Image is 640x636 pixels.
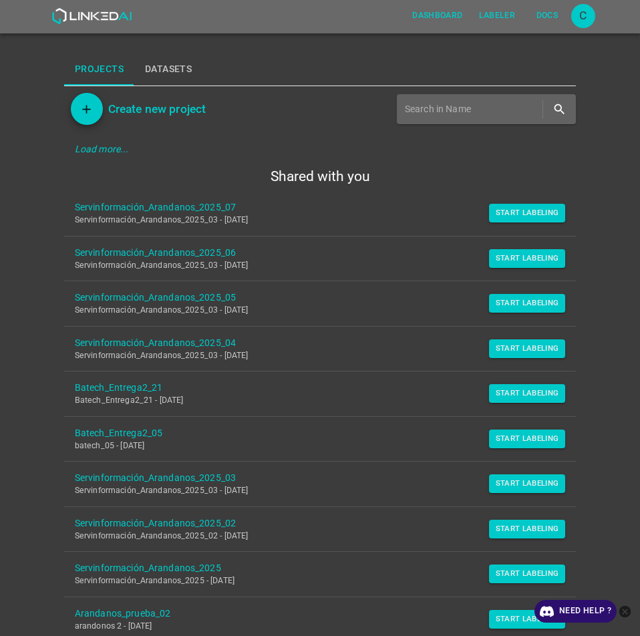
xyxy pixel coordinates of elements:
a: Need Help ? [534,600,617,623]
button: search [546,96,573,123]
p: Servinformación_Arandanos_2025_02 - [DATE] [75,530,544,542]
a: Batech_Entrega2_21 [75,381,544,395]
button: Docs [526,5,569,27]
a: Create new project [103,100,206,118]
p: Servinformación_Arandanos_2025 - [DATE] [75,575,544,587]
button: Start Labeling [489,610,566,629]
button: close-help [617,600,633,623]
button: Dashboard [407,5,468,27]
button: Start Labeling [489,384,566,403]
p: Batech_Entrega2_21 - [DATE] [75,395,544,407]
button: Start Labeling [489,294,566,313]
a: Servinformación_Arandanos_2025 [75,561,544,575]
div: C [571,4,595,28]
p: Servinformación_Arandanos_2025_03 - [DATE] [75,260,544,272]
a: Docs [523,2,571,29]
em: Load more... [75,144,129,154]
button: Start Labeling [489,520,566,538]
p: arandonos 2 - [DATE] [75,621,544,633]
a: Servinformación_Arandanos_2025_03 [75,471,544,485]
button: Start Labeling [489,474,566,493]
button: Start Labeling [489,430,566,448]
button: Datasets [134,53,202,86]
button: Start Labeling [489,249,566,268]
p: Servinformación_Arandanos_2025_03 - [DATE] [75,350,544,362]
a: Servinformación_Arandanos_2025_06 [75,246,544,260]
p: batech_05 - [DATE] [75,440,544,452]
h6: Create new project [108,100,206,118]
img: LinkedAI [51,8,132,24]
button: Start Labeling [489,565,566,583]
a: Arandanos_prueba_02 [75,607,544,621]
button: Add [71,93,103,125]
a: Servinformación_Arandanos_2025_05 [75,291,544,305]
a: Batech_Entrega2_05 [75,426,544,440]
a: Labeler [471,2,523,29]
button: Open settings [571,4,595,28]
a: Dashboard [404,2,470,29]
p: Servinformación_Arandanos_2025_03 - [DATE] [75,485,544,497]
a: Servinformación_Arandanos_2025_02 [75,516,544,530]
button: Labeler [474,5,520,27]
a: Servinformación_Arandanos_2025_04 [75,336,544,350]
h5: Shared with you [64,167,576,186]
input: Search in Name [405,100,540,119]
p: Servinformación_Arandanos_2025_03 - [DATE] [75,305,544,317]
button: Start Labeling [489,339,566,358]
a: Servinformación_Arandanos_2025_07 [75,200,544,214]
button: Start Labeling [489,204,566,222]
p: Servinformación_Arandanos_2025_03 - [DATE] [75,214,544,226]
button: Projects [64,53,134,86]
div: Load more... [64,137,576,162]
